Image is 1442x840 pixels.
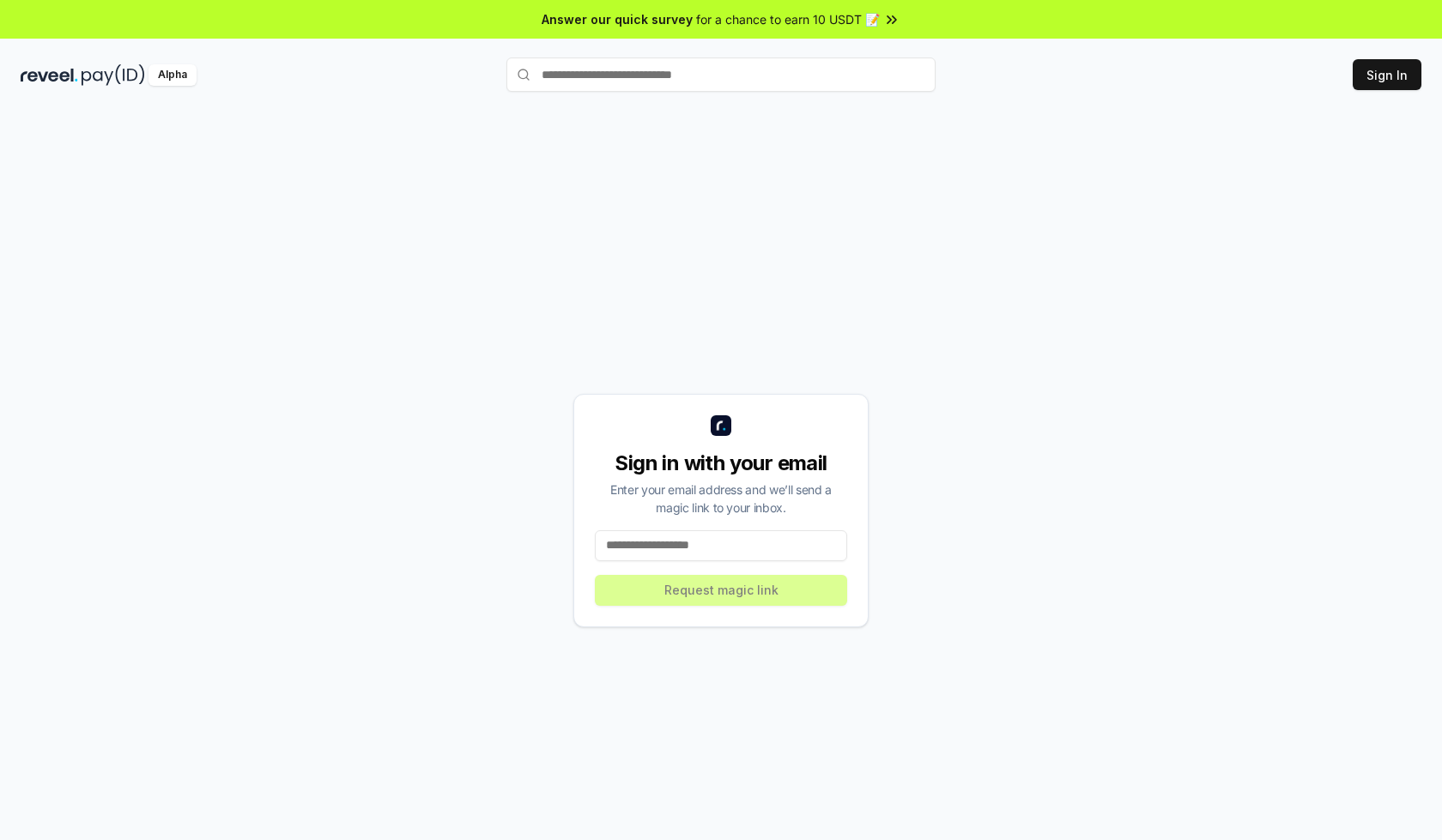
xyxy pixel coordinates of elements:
[595,450,847,477] div: Sign in with your email
[595,480,847,517] div: Enter your email address and we’ll send a magic link to your inbox.
[711,415,731,436] img: logo_small
[21,64,78,86] img: reveel_dark
[1353,59,1421,90] button: Sign In
[696,10,880,28] span: for a chance to earn 10 USDT 📝
[82,64,145,86] img: pay_id
[542,10,693,28] span: Answer our quick survey
[148,64,197,86] div: Alpha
